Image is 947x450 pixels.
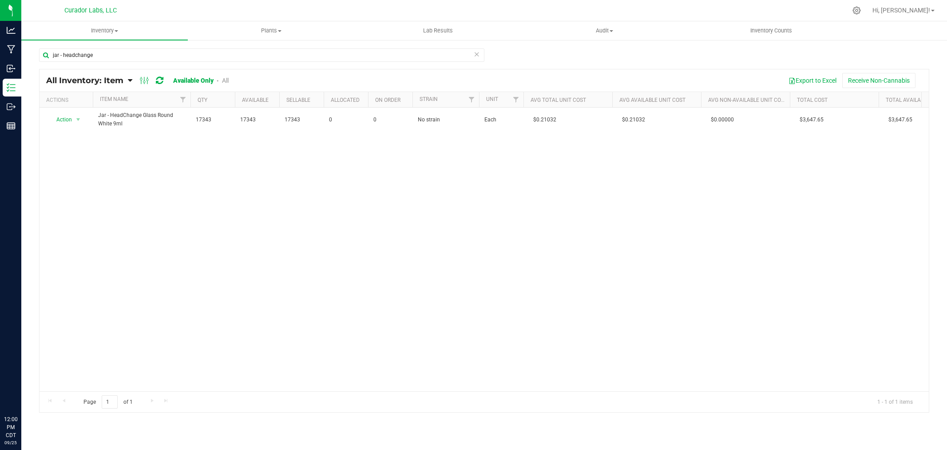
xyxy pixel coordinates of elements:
a: Available [242,97,269,103]
span: Lab Results [411,27,465,35]
span: Curador Labs, LLC [64,7,117,14]
inline-svg: Outbound [7,102,16,111]
input: 1 [102,395,118,409]
span: $0.21032 [618,113,650,126]
a: Total Cost [797,97,828,103]
a: Inventory Counts [688,21,854,40]
span: Jar - HeadChange Glass Round White 9ml [98,111,185,128]
a: Filter [509,92,523,107]
span: Each [484,116,518,124]
inline-svg: Inventory [7,83,16,92]
a: Sellable [286,97,310,103]
span: select [73,113,84,126]
a: Plants [188,21,354,40]
span: All Inventory: Item [46,76,123,85]
a: Item Name [100,96,128,102]
button: Export to Excel [783,73,842,88]
a: Unit [486,96,498,102]
a: Allocated [331,97,360,103]
a: Lab Results [355,21,521,40]
iframe: Resource center [9,379,36,406]
a: Filter [464,92,479,107]
span: No strain [418,116,474,124]
a: Strain [420,96,438,102]
button: Receive Non-Cannabis [842,73,915,88]
iframe: Resource center unread badge [26,378,37,388]
span: 0 [329,116,363,124]
span: 17343 [196,116,230,124]
div: Manage settings [851,6,862,15]
a: Total Available Cost [886,97,944,103]
a: Inventory [21,21,188,40]
span: 0 [373,116,407,124]
span: $0.00000 [706,113,738,126]
p: 12:00 PM CDT [4,415,17,439]
span: Page of 1 [76,395,140,409]
span: Action [48,113,72,126]
a: All Inventory: Item [46,76,128,85]
span: Plants [188,27,354,35]
span: 17343 [285,116,318,124]
span: $3,647.65 [795,113,828,126]
input: Search Item Name, Retail Display Name, SKU, Part Number... [39,48,484,62]
a: Available Only [173,77,214,84]
span: Audit [522,27,687,35]
span: $0.21032 [529,113,561,126]
inline-svg: Inbound [7,64,16,73]
span: $3,647.65 [884,113,917,126]
inline-svg: Analytics [7,26,16,35]
a: Audit [521,21,688,40]
a: Avg Available Unit Cost [619,97,685,103]
span: 17343 [240,116,274,124]
p: 09/25 [4,439,17,446]
inline-svg: Reports [7,121,16,130]
a: Filter [176,92,190,107]
a: On Order [375,97,400,103]
a: Avg Non-Available Unit Cost [708,97,787,103]
span: Clear [474,48,480,60]
span: Inventory Counts [738,27,804,35]
span: Hi, [PERSON_NAME]! [872,7,930,14]
a: All [222,77,229,84]
inline-svg: Manufacturing [7,45,16,54]
span: Inventory [21,27,188,35]
a: Qty [198,97,207,103]
a: Avg Total Unit Cost [531,97,586,103]
span: 1 - 1 of 1 items [870,395,920,409]
div: Actions [46,97,89,103]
